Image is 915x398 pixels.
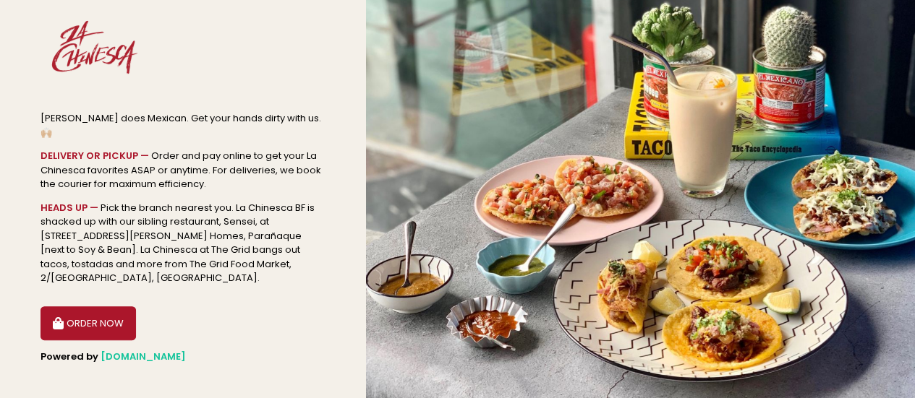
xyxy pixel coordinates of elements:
[41,201,98,215] b: HEADS UP —
[41,350,325,364] div: Powered by
[101,350,186,363] a: [DOMAIN_NAME]
[41,306,136,341] button: ORDER NOW
[41,149,325,191] div: Order and pay online to get your La Chinesca favorites ASAP or anytime. For deliveries, we book t...
[41,149,149,163] b: DELIVERY OR PICKUP —
[41,111,325,139] div: [PERSON_NAME] does Mexican. Get your hands dirty with us. 🙌🏼
[41,201,325,285] div: Pick the branch nearest you. La Chinesca BF is shacked up with our sibling restaurant, Sensei, at...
